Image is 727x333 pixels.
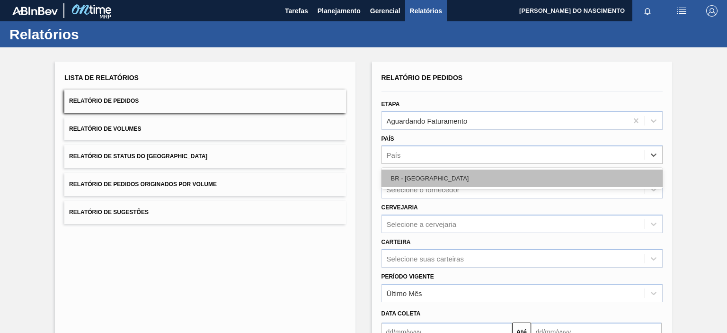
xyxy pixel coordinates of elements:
[69,126,141,132] span: Relatório de Volumes
[69,153,207,160] span: Relatório de Status do [GEOGRAPHIC_DATA]
[64,201,346,224] button: Relatório de Sugestões
[381,74,463,81] span: Relatório de Pedidos
[387,289,422,297] div: Último Mês
[381,135,394,142] label: País
[64,90,346,113] button: Relatório de Pedidos
[12,7,58,15] img: TNhmsLtSVTkK8tSr43FrP2fwEKptu5GPRR3wAAAABJRU5ErkJggg==
[706,5,718,17] img: Logout
[387,151,401,159] div: País
[381,273,434,280] label: Período Vigente
[387,254,464,262] div: Selecione suas carteiras
[69,181,217,188] span: Relatório de Pedidos Originados por Volume
[381,239,411,245] label: Carteira
[285,5,308,17] span: Tarefas
[381,310,421,317] span: Data coleta
[370,5,400,17] span: Gerencial
[381,204,418,211] label: Cervejaria
[381,101,400,108] label: Etapa
[387,117,468,125] div: Aguardando Faturamento
[69,98,139,104] span: Relatório de Pedidos
[64,145,346,168] button: Relatório de Status do [GEOGRAPHIC_DATA]
[387,220,457,228] div: Selecione a cervejaria
[381,170,663,187] div: BR - [GEOGRAPHIC_DATA]
[64,173,346,196] button: Relatório de Pedidos Originados por Volume
[410,5,442,17] span: Relatórios
[676,5,687,17] img: userActions
[69,209,149,216] span: Relatório de Sugestões
[64,117,346,141] button: Relatório de Volumes
[318,5,361,17] span: Planejamento
[9,29,177,40] h1: Relatórios
[632,4,663,18] button: Notificações
[64,74,139,81] span: Lista de Relatórios
[387,186,460,194] div: Selecione o fornecedor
